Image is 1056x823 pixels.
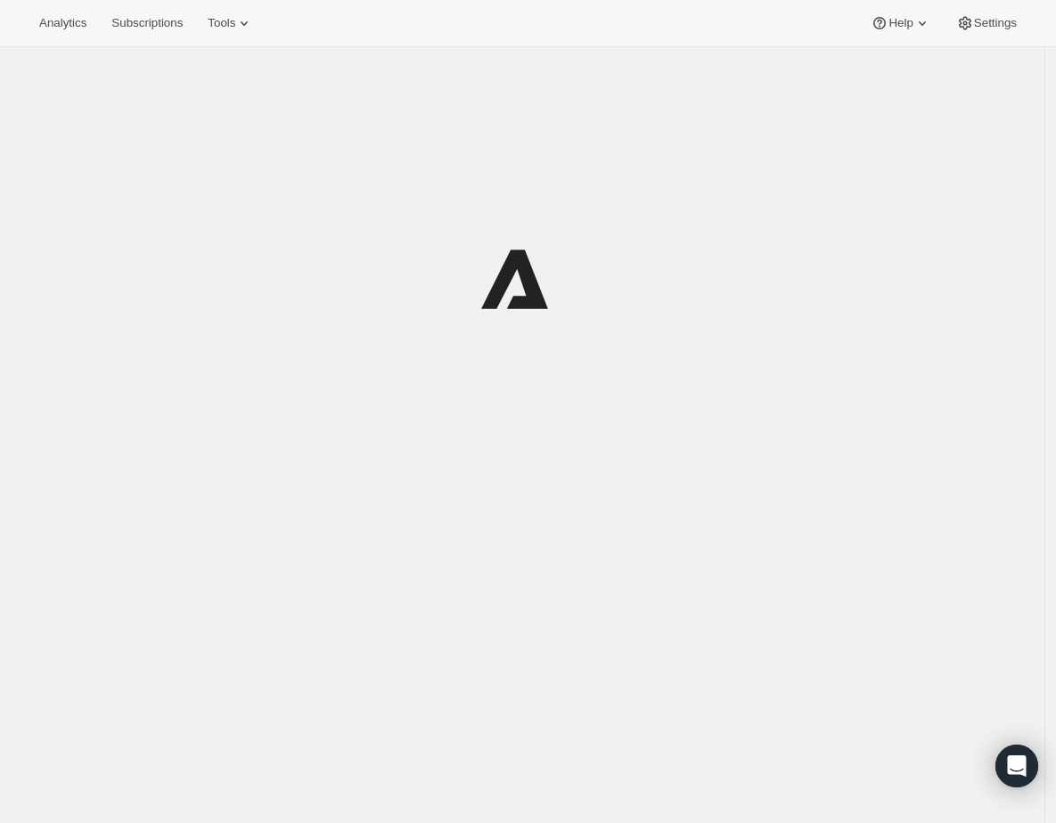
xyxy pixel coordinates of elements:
[945,11,1027,36] button: Settings
[111,16,183,30] span: Subscriptions
[888,16,913,30] span: Help
[208,16,235,30] span: Tools
[974,16,1017,30] span: Settings
[197,11,264,36] button: Tools
[39,16,86,30] span: Analytics
[995,745,1038,787] div: Open Intercom Messenger
[860,11,941,36] button: Help
[101,11,193,36] button: Subscriptions
[29,11,97,36] button: Analytics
